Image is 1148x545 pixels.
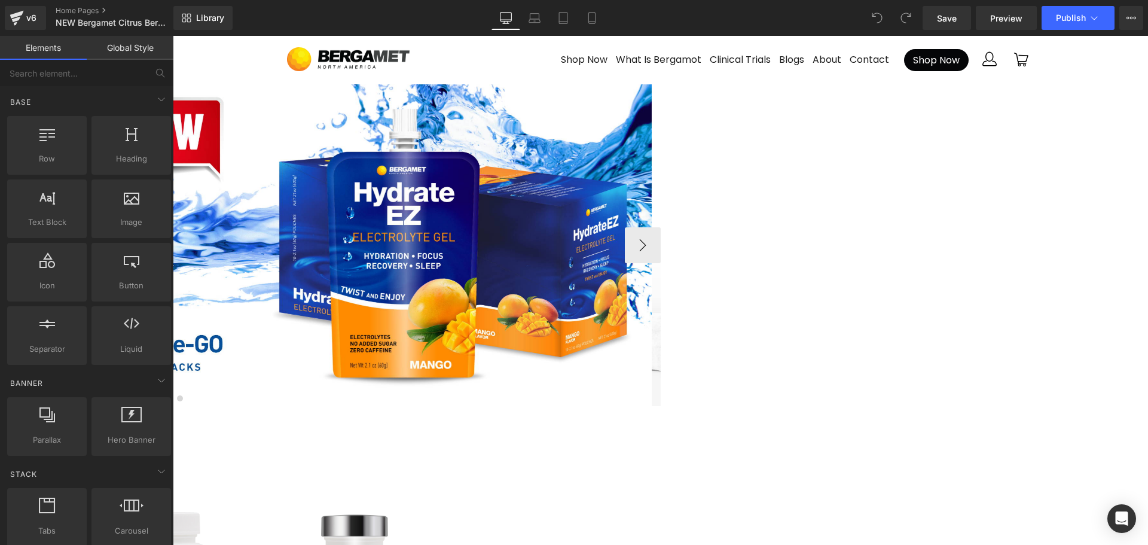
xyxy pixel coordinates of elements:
a: v6 [5,6,46,30]
a: Shop Now [731,13,796,36]
a: What Is Bergamot [443,9,529,39]
span: Hero Banner [95,434,167,446]
a: Shop Now [388,9,435,39]
a: Global Style [87,36,173,60]
span: Stack [9,468,38,480]
a: Laptop [520,6,549,30]
a: Desktop [491,6,520,30]
span: Text Block [11,216,83,229]
span: Row [11,153,83,165]
span: Button [95,279,167,292]
a: Mobile [578,6,606,30]
span: Icon [11,279,83,292]
div: Open Intercom Messenger [1107,504,1136,533]
button: More [1119,6,1143,30]
span: Heading [95,153,167,165]
a: Home Pages [56,6,193,16]
span: Base [9,96,32,108]
span: Preview [990,12,1022,25]
span: Banner [9,377,44,389]
span: Tabs [11,525,83,537]
button: Redo [894,6,918,30]
button: Publish [1042,6,1115,30]
a: New Library [173,6,233,30]
a: Contact [677,9,716,39]
span: Library [196,13,224,23]
span: Separator [11,343,83,355]
span: Image [95,216,167,229]
a: Tablet [549,6,578,30]
a: Clinical Trials [537,9,598,39]
span: Publish [1056,13,1086,23]
button: Undo [865,6,889,30]
span: Carousel [95,525,167,537]
span: Save [937,12,957,25]
div: v6 [24,10,39,26]
span: NEW Bergamet Citrus Bergamot Superfruit [56,18,170,28]
a: About [640,9,668,39]
span: Parallax [11,434,83,446]
a: Preview [976,6,1037,30]
span: Liquid [95,343,167,355]
img: BergaMet North America [114,11,237,36]
a: Blogs [606,9,631,39]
